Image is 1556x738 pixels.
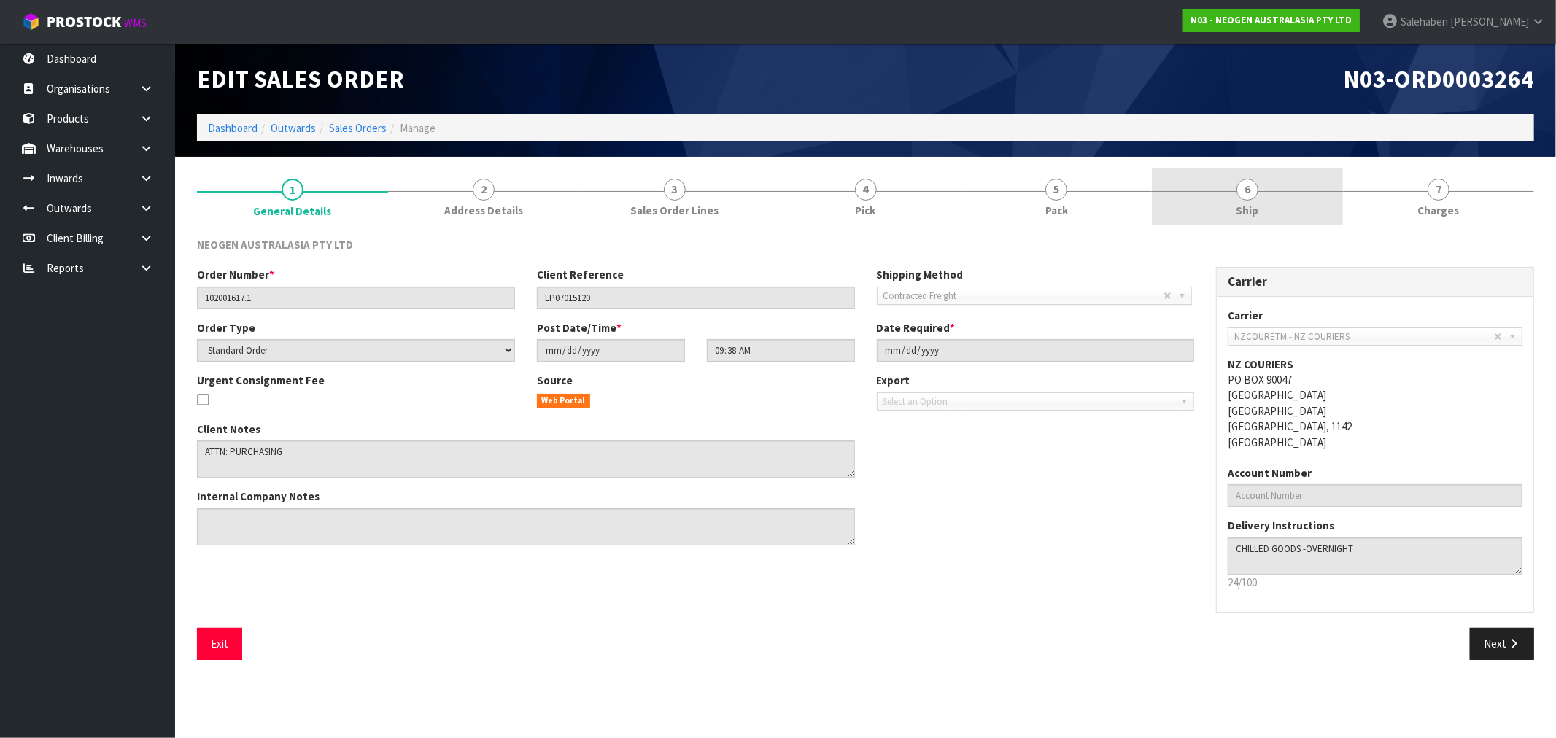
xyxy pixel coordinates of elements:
[877,267,964,282] label: Shipping Method
[473,179,495,201] span: 2
[197,287,515,309] input: Order Number
[197,422,260,437] label: Client Notes
[197,320,255,335] label: Order Type
[1418,203,1460,218] span: Charges
[1045,203,1068,218] span: Pack
[664,179,686,201] span: 3
[1045,179,1067,201] span: 5
[537,373,573,388] label: Source
[329,121,387,135] a: Sales Orders
[883,393,1175,411] span: Select an Option
[883,287,1164,305] span: Contracted Freight
[1470,628,1534,659] button: Next
[1228,275,1522,289] h3: Carrier
[1234,328,1494,346] span: NZCOURETM - NZ COURIERS
[197,226,1534,671] span: General Details
[1191,14,1352,26] strong: N03 - NEOGEN AUSTRALASIA PTY LTD
[253,203,331,219] span: General Details
[22,12,40,31] img: cube-alt.png
[1228,484,1522,507] input: Account Number
[444,203,523,218] span: Address Details
[1228,465,1312,481] label: Account Number
[855,179,877,201] span: 4
[1183,9,1360,32] a: N03 - NEOGEN AUSTRALASIA PTY LTD
[877,373,910,388] label: Export
[197,63,404,94] span: Edit Sales Order
[124,16,147,30] small: WMS
[282,179,303,201] span: 1
[856,203,876,218] span: Pick
[1228,518,1334,533] label: Delivery Instructions
[1236,179,1258,201] span: 6
[1228,575,1522,590] p: 24/100
[630,203,719,218] span: Sales Order Lines
[197,267,274,282] label: Order Number
[537,267,624,282] label: Client Reference
[271,121,316,135] a: Outwards
[208,121,258,135] a: Dashboard
[197,373,325,388] label: Urgent Consignment Fee
[1236,203,1259,218] span: Ship
[1228,357,1522,451] address: PO BOX 90047 [GEOGRAPHIC_DATA] [GEOGRAPHIC_DATA] [GEOGRAPHIC_DATA], 1142 [GEOGRAPHIC_DATA]
[400,121,436,135] span: Manage
[197,489,320,504] label: Internal Company Notes
[1428,179,1449,201] span: 7
[197,238,353,252] span: NEOGEN AUSTRALASIA PTY LTD
[537,287,855,309] input: Client Reference
[1228,357,1293,371] strong: NZ COURIERS
[537,394,591,408] span: Web Portal
[47,12,121,31] span: ProStock
[1343,63,1534,94] span: N03-ORD0003264
[1401,15,1448,28] span: Salehaben
[537,320,622,335] label: Post Date/Time
[877,320,956,335] label: Date Required
[1450,15,1529,28] span: [PERSON_NAME]
[197,628,242,659] button: Exit
[1228,308,1263,323] label: Carrier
